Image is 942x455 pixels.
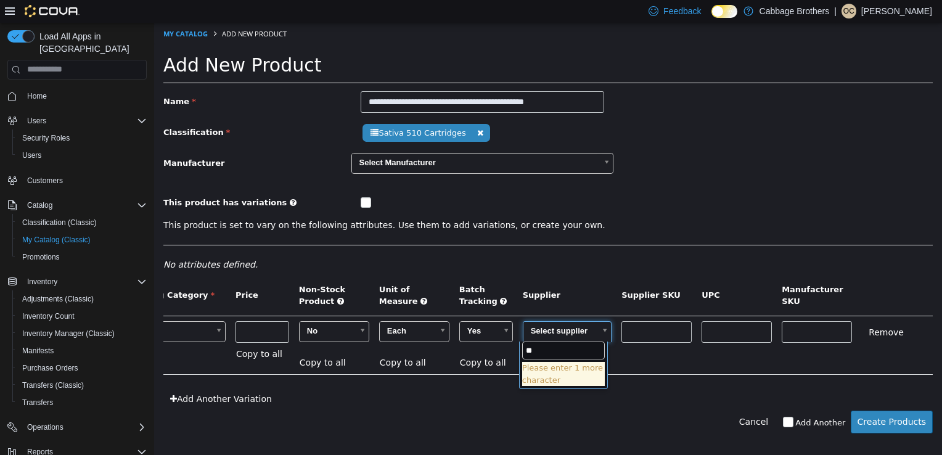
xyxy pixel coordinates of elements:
button: Inventory Count [12,308,152,325]
button: Users [22,113,51,128]
li: Please enter 1 more character [368,339,451,363]
a: Customers [22,173,68,188]
span: Inventory [27,277,57,287]
button: Operations [2,419,152,436]
span: Promotions [17,250,147,264]
span: Operations [22,420,147,435]
button: Customers [2,171,152,189]
span: Inventory [22,274,147,289]
span: Security Roles [22,133,70,143]
span: My Catalog (Classic) [17,232,147,247]
a: Users [17,148,46,163]
a: Transfers (Classic) [17,378,89,393]
a: Adjustments (Classic) [17,292,99,306]
span: Classification (Classic) [22,218,97,227]
span: Catalog [22,198,147,213]
p: | [834,4,837,18]
a: Purchase Orders [17,361,83,375]
span: Users [22,113,147,128]
span: Inventory Count [17,309,147,324]
span: Feedback [663,5,701,17]
span: Inventory Count [22,311,75,321]
button: Classification (Classic) [12,214,152,231]
p: Cabbage Brothers [760,4,830,18]
span: Inventory Manager (Classic) [17,326,147,341]
span: My Catalog (Classic) [22,235,91,245]
span: Home [27,91,47,101]
button: Transfers (Classic) [12,377,152,394]
button: Catalog [2,197,152,214]
a: Inventory Manager (Classic) [17,326,120,341]
button: Inventory [22,274,62,289]
img: Cova [25,5,80,17]
a: Transfers [17,395,58,410]
button: Users [2,112,152,129]
span: Purchase Orders [22,363,78,373]
div: Oliver Coppolino [842,4,856,18]
span: Transfers [22,398,53,408]
span: Classification (Classic) [17,215,147,230]
span: Manifests [22,346,54,356]
a: Classification (Classic) [17,215,102,230]
input: Dark Mode [711,5,737,18]
span: Purchase Orders [17,361,147,375]
button: Home [2,87,152,105]
button: Security Roles [12,129,152,147]
span: Catalog [27,200,52,210]
span: Promotions [22,252,60,262]
span: Transfers [17,395,147,410]
a: My Catalog (Classic) [17,232,96,247]
span: Customers [22,173,147,188]
span: Users [27,116,46,126]
span: Customers [27,176,63,186]
span: Users [22,150,41,160]
a: Promotions [17,250,65,264]
button: Catalog [22,198,57,213]
button: My Catalog (Classic) [12,231,152,248]
span: OC [843,4,854,18]
button: Users [12,147,152,164]
span: Security Roles [17,131,147,146]
a: Home [22,89,52,104]
span: Transfers (Classic) [17,378,147,393]
p: [PERSON_NAME] [861,4,932,18]
span: Adjustments (Classic) [22,294,94,304]
span: Manifests [17,343,147,358]
a: Security Roles [17,131,75,146]
button: Operations [22,420,68,435]
button: Purchase Orders [12,359,152,377]
span: Operations [27,422,63,432]
button: Transfers [12,394,152,411]
span: Home [22,88,147,104]
span: Load All Apps in [GEOGRAPHIC_DATA] [35,30,147,55]
a: Manifests [17,343,59,358]
span: Transfers (Classic) [22,380,84,390]
span: Users [17,148,147,163]
button: Manifests [12,342,152,359]
span: Adjustments (Classic) [17,292,147,306]
button: Promotions [12,248,152,266]
span: Inventory Manager (Classic) [22,329,115,338]
button: Inventory [2,273,152,290]
button: Adjustments (Classic) [12,290,152,308]
button: Inventory Manager (Classic) [12,325,152,342]
a: Inventory Count [17,309,80,324]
